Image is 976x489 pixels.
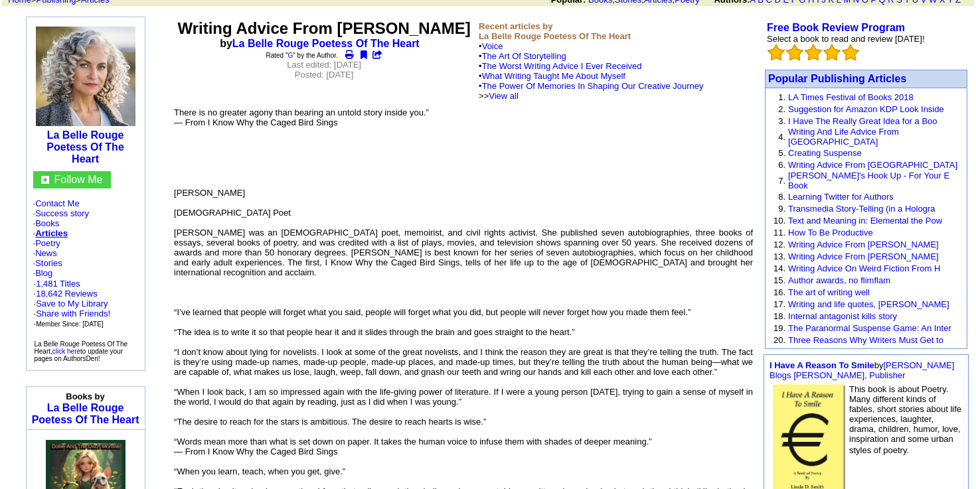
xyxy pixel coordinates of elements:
[778,148,785,158] font: 5.
[85,433,86,438] img: shim.gif
[778,116,785,126] font: 3.
[788,335,943,345] a: Three Reasons Why Writers Must Get to
[778,160,785,170] font: 6.
[768,44,785,61] img: bigemptystars.png
[788,204,935,214] a: Transmedia Story-Telling (in a Hologra
[35,198,79,208] a: Contact Me
[788,160,957,170] a: Writing Advice From [GEOGRAPHIC_DATA]
[482,41,503,51] a: Voice
[34,299,111,328] font: · · ·
[788,127,899,147] a: Writing And Life Advice From [GEOGRAPHIC_DATA]
[786,44,803,61] img: bigemptystars.png
[823,44,841,61] img: bigemptystars.png
[34,279,111,328] font: · ·
[35,248,57,258] a: News
[778,92,785,102] font: 1.
[773,251,785,261] font: 13.
[778,204,785,214] font: 9.
[35,218,59,228] a: Books
[788,228,873,238] a: How To Be Productive
[770,360,954,380] font: by
[482,71,625,81] a: What Writing Taught Me About Myself
[788,263,940,273] a: Writing Advice On Weird Fiction From H
[288,52,293,59] a: G
[86,433,87,438] img: shim.gif
[788,104,944,114] a: Suggestion for Amazon KDP Look Inside
[773,311,785,321] font: 18.
[773,335,785,345] font: 20.
[46,129,123,165] a: La Belle Rouge Poetess Of The Heart
[36,27,135,126] img: 50390.jpg
[778,104,785,114] font: 2.
[479,61,703,101] font: •
[788,92,914,102] a: LA Times Festival of Books 2018
[773,216,785,226] font: 10.
[84,433,85,438] img: shim.gif
[788,116,937,126] a: I Have The Really Great Idea for a Boo
[66,391,105,401] b: Books by
[768,73,906,84] a: Popular Publishing Articles
[849,384,961,455] font: This book is about Poetry. Many different kinds of fables, short stories about life experiences, ...
[479,51,703,101] font: •
[175,90,473,103] iframe: fb:like Facebook Social Plugin
[788,171,949,190] a: [PERSON_NAME]'s Hook Up - For Your E Book
[35,228,68,238] a: Articles
[788,323,951,333] a: The Paranormal Suspense Game: An Inter
[767,22,905,33] a: Free Book Review Program
[35,258,62,268] a: Stories
[482,61,642,71] a: The Worst Writing Advice I Ever Received
[266,52,337,59] font: Rated " " by the Author.
[773,228,785,238] font: 11.
[35,268,52,278] a: Blog
[232,38,420,49] a: La Belle Rouge Poetess Of The Heart
[479,71,703,101] font: •
[788,311,897,321] a: Internal antagonist kills story
[773,275,785,285] font: 15.
[220,38,428,49] b: by
[54,174,103,185] a: Follow Me
[177,19,470,37] font: Writing Advice From [PERSON_NAME]
[482,51,566,61] a: The Art Of Storytelling
[287,60,361,80] font: Last edited: [DATE] Posted: [DATE]
[788,275,890,285] a: Author awards, no flimflam
[773,263,785,273] font: 14.
[36,309,110,318] a: Share with Friends!
[842,44,859,61] img: bigemptystars.png
[489,91,519,101] a: View all
[32,402,139,425] a: La Belle Rouge Poetess Of The Heart
[805,44,822,61] img: bigemptystars.png
[479,21,631,41] b: Recent articles by La Belle Rouge Poetess Of The Heart
[778,192,785,202] font: 8.
[35,238,60,248] a: Poetry
[35,340,127,362] font: La Belle Rouge Poetess Of The Heart, to update your pages on AuthorsDen!
[36,289,98,299] a: 18,642 Reviews
[788,240,939,249] a: Writing Advice From [PERSON_NAME]
[479,41,703,101] font: •
[174,107,429,127] font: There is no greater agony than bearing an untold story inside you.” ― From I Know Why the Caged B...
[35,208,89,218] a: Success story
[788,192,894,202] a: Learning Twitter for Authors
[770,360,954,380] a: [PERSON_NAME] Blogs [PERSON_NAME], Publisher
[52,348,80,355] a: click here
[778,176,785,186] font: 7.
[773,299,785,309] font: 17.
[778,132,785,142] font: 4.
[788,148,862,158] a: Creating Suspense
[36,279,80,289] a: 1,481 Titles
[33,198,138,329] font: · · · · · · · ·
[788,251,939,261] a: Writing Advice From [PERSON_NAME]
[773,323,785,333] font: 19.
[482,81,704,91] a: The Power Of Memories In Shaping Our Creative Journey
[41,176,49,184] img: gc.jpg
[36,299,108,309] a: Save to My Library
[767,34,925,44] font: Select a book to read and review [DATE]!
[788,216,942,226] a: Text and Meaning in: Elemental the Pow
[788,299,949,309] a: Writing and life quotes, [PERSON_NAME]
[773,240,785,249] font: 12.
